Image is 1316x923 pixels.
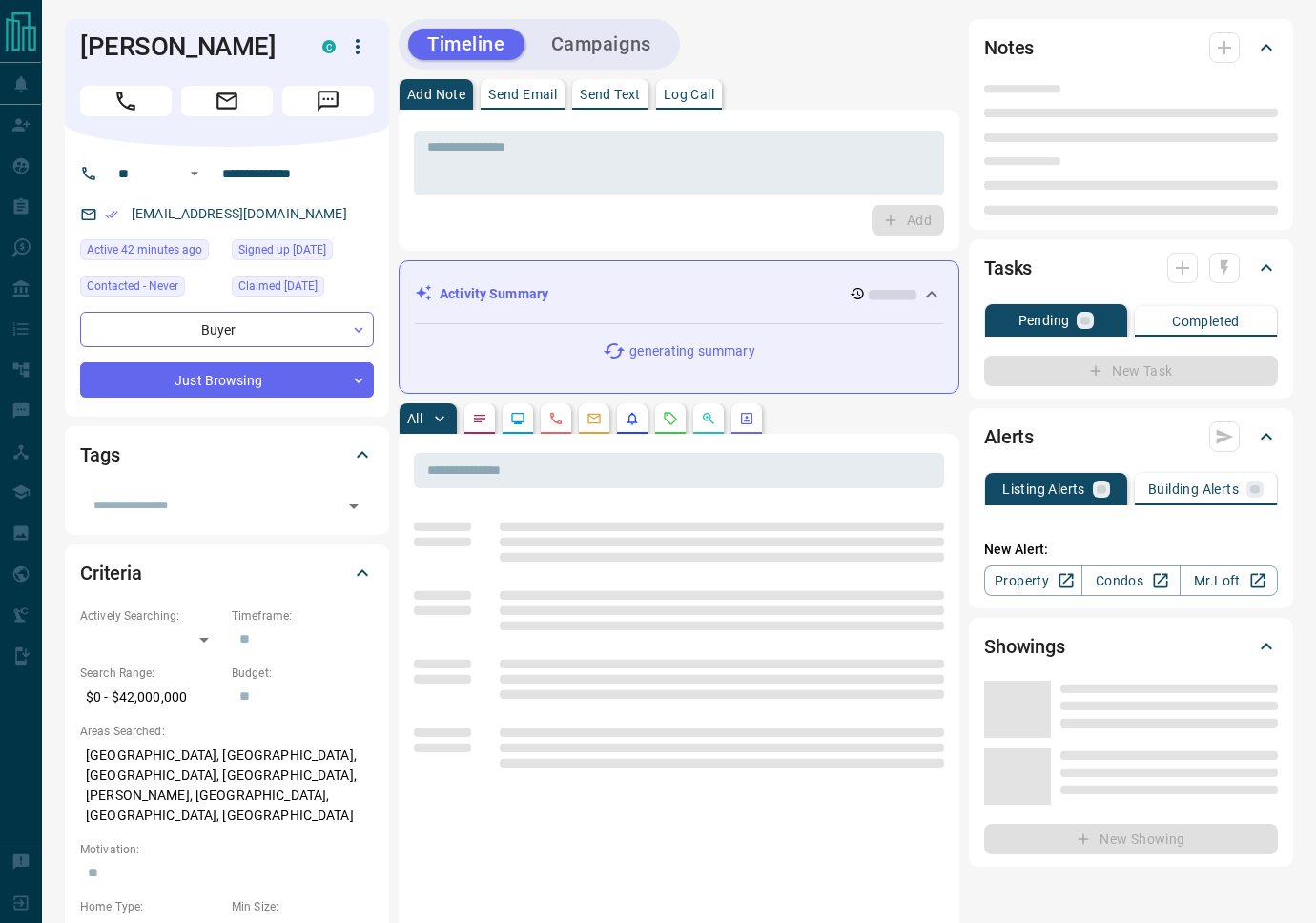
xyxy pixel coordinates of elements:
[984,565,1082,596] a: Property
[322,40,336,53] div: condos.ca
[532,29,670,60] button: Campaigns
[232,276,374,302] div: Tue Jan 14 2025
[548,411,564,426] svg: Calls
[80,558,142,588] h2: Criteria
[80,440,119,470] h2: Tags
[181,86,273,116] span: Email
[80,841,374,858] p: Motivation:
[183,162,206,185] button: Open
[408,29,524,60] button: Timeline
[80,898,222,915] p: Home Type:
[80,239,222,266] div: Wed Aug 13 2025
[701,411,716,426] svg: Opportunities
[984,253,1032,283] h2: Tasks
[87,277,178,296] span: Contacted - Never
[80,31,294,62] h1: [PERSON_NAME]
[510,411,525,426] svg: Lead Browsing Activity
[407,412,422,425] p: All
[80,740,374,831] p: [GEOGRAPHIC_DATA], [GEOGRAPHIC_DATA], [GEOGRAPHIC_DATA], [GEOGRAPHIC_DATA], [PERSON_NAME], [GEOGR...
[625,411,640,426] svg: Listing Alerts
[80,362,374,398] div: Just Browsing
[80,432,374,478] div: Tags
[1018,314,1070,327] p: Pending
[984,32,1034,63] h2: Notes
[984,25,1278,71] div: Notes
[87,240,202,259] span: Active 42 minutes ago
[586,411,602,426] svg: Emails
[80,665,222,682] p: Search Range:
[282,86,374,116] span: Message
[984,631,1065,662] h2: Showings
[984,624,1278,669] div: Showings
[440,284,548,304] p: Activity Summary
[472,411,487,426] svg: Notes
[232,665,374,682] p: Budget:
[232,607,374,625] p: Timeframe:
[415,277,943,312] div: Activity Summary
[238,240,326,259] span: Signed up [DATE]
[664,88,714,101] p: Log Call
[105,208,118,221] svg: Email Verified
[580,88,641,101] p: Send Text
[232,898,374,915] p: Min Size:
[1180,565,1278,596] a: Mr.Loft
[984,540,1278,560] p: New Alert:
[663,411,678,426] svg: Requests
[132,206,347,221] a: [EMAIL_ADDRESS][DOMAIN_NAME]
[80,86,172,116] span: Call
[407,88,465,101] p: Add Note
[984,414,1278,460] div: Alerts
[80,550,374,596] div: Criteria
[80,682,222,713] p: $0 - $42,000,000
[238,277,318,296] span: Claimed [DATE]
[629,341,754,361] p: generating summary
[739,411,754,426] svg: Agent Actions
[984,421,1034,452] h2: Alerts
[984,245,1278,291] div: Tasks
[340,493,367,520] button: Open
[1148,482,1239,496] p: Building Alerts
[80,723,374,740] p: Areas Searched:
[488,88,557,101] p: Send Email
[232,239,374,266] div: Mon Apr 01 2019
[1002,482,1085,496] p: Listing Alerts
[1081,565,1180,596] a: Condos
[1172,315,1240,328] p: Completed
[80,607,222,625] p: Actively Searching:
[80,312,374,347] div: Buyer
